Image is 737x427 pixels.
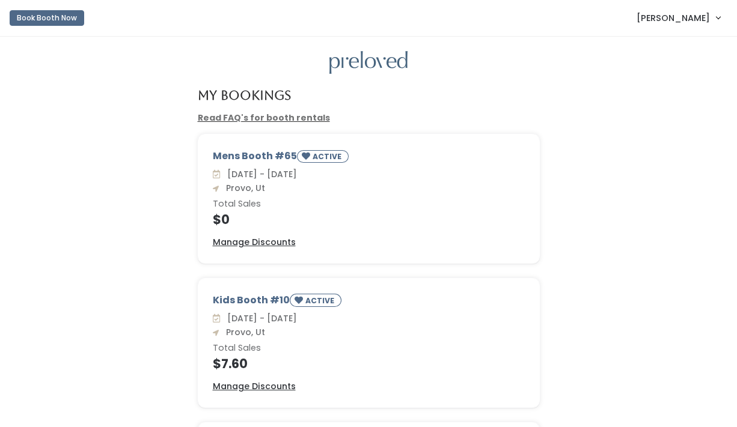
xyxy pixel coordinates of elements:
u: Manage Discounts [213,236,296,248]
button: Book Booth Now [10,10,84,26]
h6: Total Sales [213,199,525,209]
a: [PERSON_NAME] [625,5,732,31]
span: [PERSON_NAME] [637,11,710,25]
h4: $0 [213,213,525,226]
h4: My Bookings [198,88,291,102]
a: Read FAQ's for booth rentals [198,112,330,124]
div: Mens Booth #65 [213,149,525,168]
span: [DATE] - [DATE] [222,168,297,180]
span: Provo, Ut [221,182,265,194]
small: ACTIVE [313,151,344,162]
div: Kids Booth #10 [213,293,525,312]
img: preloved logo [329,51,408,74]
a: Manage Discounts [213,380,296,393]
span: Provo, Ut [221,326,265,338]
u: Manage Discounts [213,380,296,392]
h4: $7.60 [213,357,525,371]
h6: Total Sales [213,344,525,353]
a: Manage Discounts [213,236,296,249]
span: [DATE] - [DATE] [222,312,297,324]
a: Book Booth Now [10,5,84,31]
small: ACTIVE [305,295,337,306]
